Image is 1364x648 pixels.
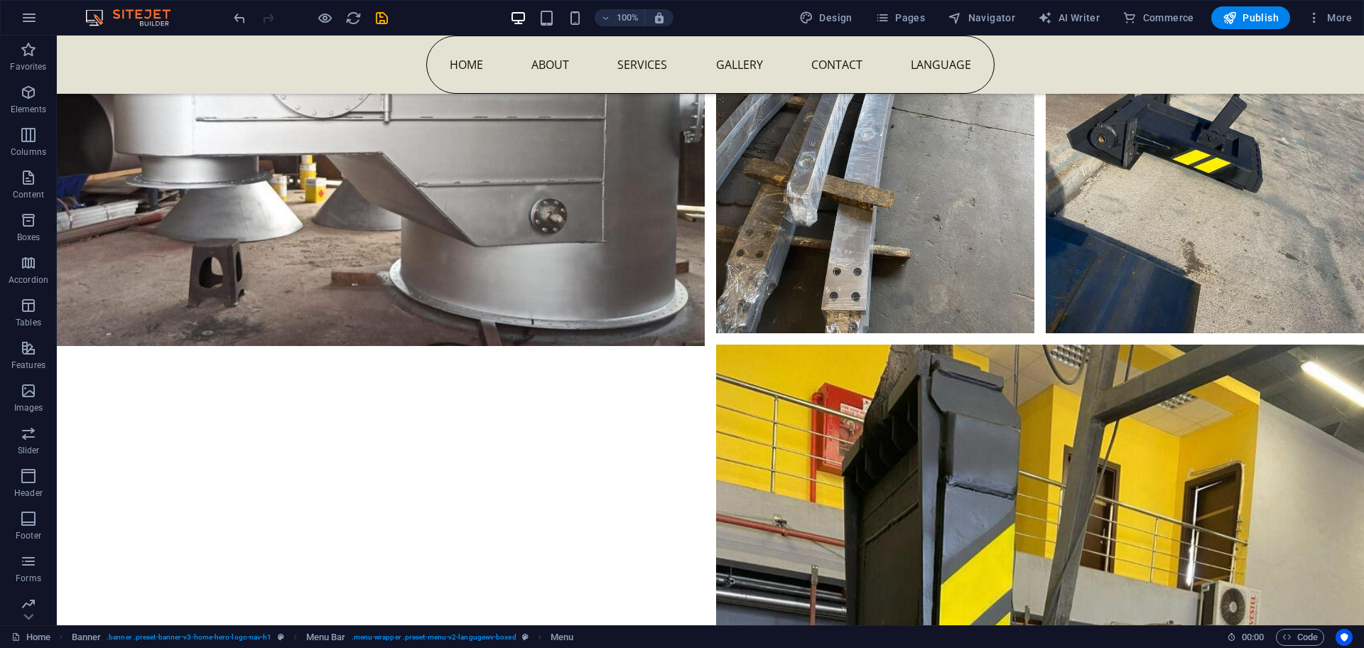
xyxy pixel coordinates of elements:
[352,629,516,646] span: . menu-wrapper .preset-menu-v2-langugewv-boxed
[1301,6,1358,29] button: More
[16,317,41,328] p: Tables
[1252,632,1254,642] span: :
[799,11,852,25] span: Design
[1276,629,1324,646] button: Code
[13,189,44,200] p: Content
[948,11,1015,25] span: Navigator
[373,9,390,26] button: save
[1211,6,1290,29] button: Publish
[18,445,40,456] p: Slider
[72,629,102,646] span: Click to select. Double-click to edit
[653,11,666,24] i: On resize automatically adjust zoom level to fit chosen device.
[11,360,45,371] p: Features
[16,573,41,584] p: Forms
[10,61,46,72] p: Favorites
[16,530,41,541] p: Footer
[875,11,925,25] span: Pages
[1282,629,1318,646] span: Code
[595,9,645,26] button: 100%
[17,232,40,243] p: Boxes
[1122,11,1194,25] span: Commerce
[11,146,46,158] p: Columns
[345,9,362,26] button: reload
[278,633,284,641] i: This element is a customizable preset
[72,629,574,646] nav: breadcrumb
[794,6,858,29] button: Design
[1117,6,1200,29] button: Commerce
[9,274,48,286] p: Accordion
[11,104,47,115] p: Elements
[11,629,50,646] a: Click to cancel selection. Double-click to open Pages
[551,629,573,646] span: Click to select. Double-click to edit
[14,402,43,414] p: Images
[1032,6,1105,29] button: AI Writer
[1242,629,1264,646] span: 00 00
[107,629,271,646] span: . banner .preset-banner-v3-home-hero-logo-nav-h1
[14,487,43,499] p: Header
[306,629,346,646] span: Click to select. Double-click to edit
[794,6,858,29] div: Design (Ctrl+Alt+Y)
[1038,11,1100,25] span: AI Writer
[870,6,931,29] button: Pages
[231,9,248,26] button: undo
[942,6,1021,29] button: Navigator
[1223,11,1279,25] span: Publish
[522,633,529,641] i: This element is a customizable preset
[1336,629,1353,646] button: Usercentrics
[232,10,248,26] i: Undo: Change menu items (Ctrl+Z)
[345,10,362,26] i: Reload page
[82,9,188,26] img: Editor Logo
[316,9,333,26] button: Click here to leave preview mode and continue editing
[374,10,390,26] i: Save (Ctrl+S)
[1307,11,1352,25] span: More
[616,9,639,26] h6: 100%
[1227,629,1265,646] h6: Session time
